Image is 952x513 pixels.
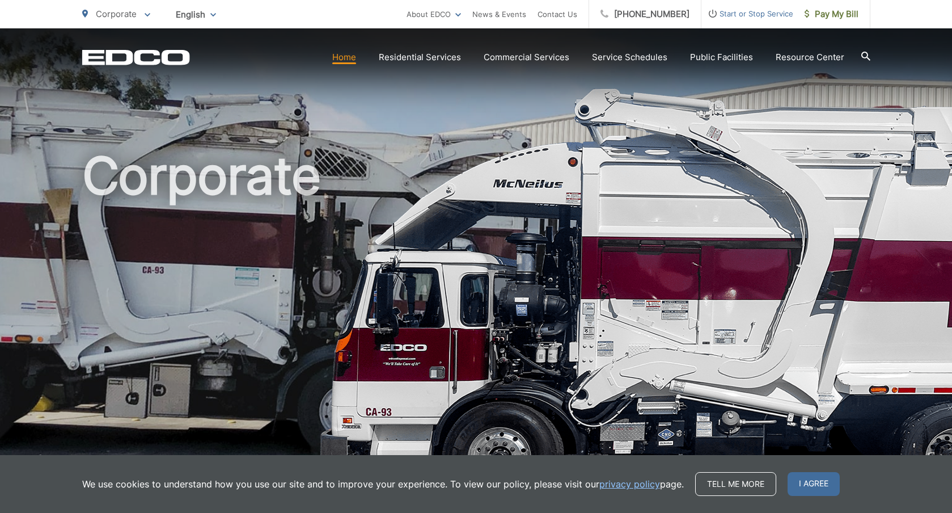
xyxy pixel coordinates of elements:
a: Home [332,51,356,64]
span: I agree [788,472,840,496]
a: About EDCO [407,7,461,21]
span: English [167,5,225,24]
a: Public Facilities [690,51,753,64]
a: Tell me more [695,472,776,496]
a: EDCD logo. Return to the homepage. [82,49,190,65]
a: Resource Center [776,51,844,64]
a: Commercial Services [484,51,569,64]
span: Corporate [96,9,137,19]
a: Residential Services [379,51,461,64]
a: News & Events [472,7,526,21]
a: privacy policy [599,477,660,491]
a: Service Schedules [592,51,667,64]
p: We use cookies to understand how you use our site and to improve your experience. To view our pol... [82,477,684,491]
a: Contact Us [538,7,577,21]
h1: Corporate [82,148,870,507]
span: Pay My Bill [805,7,858,21]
